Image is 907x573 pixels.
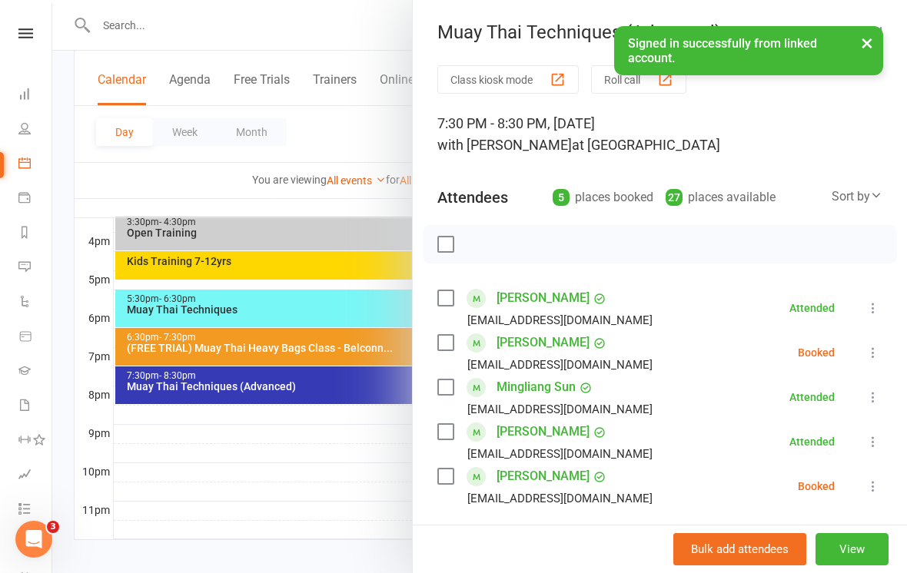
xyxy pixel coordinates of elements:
div: [EMAIL_ADDRESS][DOMAIN_NAME] [467,444,653,464]
div: [EMAIL_ADDRESS][DOMAIN_NAME] [467,310,653,330]
a: Assessments [18,459,53,493]
a: Product Sales [18,320,53,355]
a: [PERSON_NAME] [497,330,590,355]
div: Muay Thai Techniques (Advanced) [413,22,907,43]
button: View [816,533,889,565]
a: People [18,113,53,147]
a: Dashboard [18,78,53,113]
a: [PERSON_NAME] [497,419,590,444]
div: Attended [789,303,835,313]
a: [PERSON_NAME] [497,286,590,310]
a: Mingliang Sun [497,375,576,399]
div: 27 [666,189,683,206]
a: Payments [18,182,53,217]
div: places booked [553,187,653,208]
iframe: Intercom live chat [15,521,52,558]
div: 7:30 PM - 8:30 PM, [DATE] [437,113,882,156]
div: [EMAIL_ADDRESS][DOMAIN_NAME] [467,489,653,508]
div: 5 [553,189,570,206]
a: [PERSON_NAME] [497,464,590,489]
span: 3 [47,521,59,533]
div: places available [666,187,776,208]
div: [EMAIL_ADDRESS][DOMAIN_NAME] [467,355,653,375]
span: Signed in successfully from linked account. [628,36,817,65]
a: Reports [18,217,53,251]
a: Calendar [18,147,53,182]
div: Sort by [832,187,882,207]
div: [EMAIL_ADDRESS][DOMAIN_NAME] [467,399,653,419]
div: Booked [798,481,835,492]
button: Bulk add attendees [673,533,806,565]
div: Attended [789,392,835,402]
button: × [853,26,881,59]
div: Attendees [437,187,508,208]
span: at [GEOGRAPHIC_DATA] [572,137,720,153]
span: with [PERSON_NAME] [437,137,572,153]
div: Booked [798,347,835,358]
div: Attended [789,436,835,447]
